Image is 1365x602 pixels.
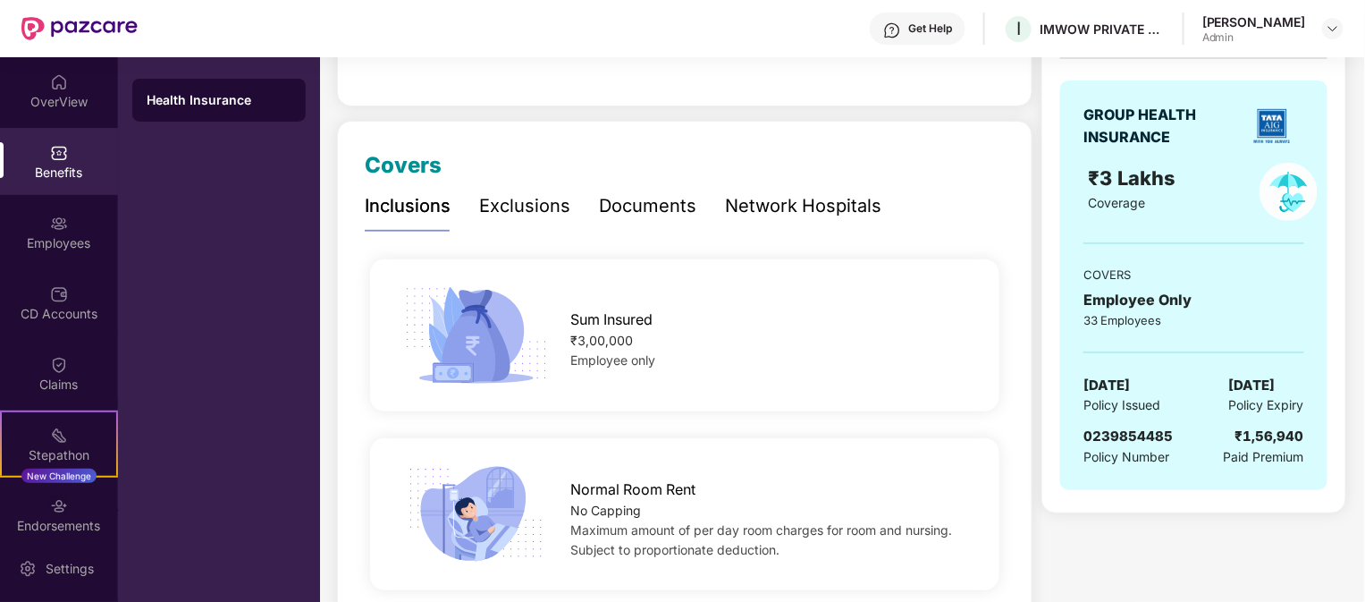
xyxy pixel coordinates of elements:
[1083,266,1303,284] div: COVERS
[1224,447,1304,467] span: Paid Premium
[50,356,68,374] img: svg+xml;base64,PHN2ZyBpZD0iQ2xhaW0iIHhtbG5zPSJodHRwOi8vd3d3LnczLm9yZy8yMDAwL3N2ZyIgd2lkdGg9IjIwIi...
[570,522,952,557] span: Maximum amount of per day room charges for room and nursing. Subject to proportionate deduction.
[399,461,553,568] img: icon
[479,192,570,220] div: Exclusions
[1016,18,1021,39] span: I
[1083,395,1160,415] span: Policy Issued
[1235,426,1304,447] div: ₹1,56,940
[50,285,68,303] img: svg+xml;base64,PHN2ZyBpZD0iQ0RfQWNjb3VudHMiIGRhdGEtbmFtZT0iQ0QgQWNjb3VudHMiIHhtbG5zPSJodHRwOi8vd3...
[399,282,553,389] img: icon
[50,144,68,162] img: svg+xml;base64,PHN2ZyBpZD0iQmVuZWZpdHMiIHhtbG5zPSJodHRwOi8vd3d3LnczLm9yZy8yMDAwL3N2ZyIgd2lkdGg9Ij...
[40,560,99,578] div: Settings
[1229,395,1304,415] span: Policy Expiry
[21,17,138,40] img: New Pazcare Logo
[50,427,68,445] img: svg+xml;base64,PHN2ZyB4bWxucz0iaHR0cDovL3d3dy53My5vcmcvMjAwMC9zdmciIHdpZHRoPSIyMSIgaGVpZ2h0PSIyMC...
[570,309,653,331] span: Sum Insured
[1083,104,1240,148] div: GROUP HEALTH INSURANCE
[883,21,901,39] img: svg+xml;base64,PHN2ZyBpZD0iSGVscC0zMngzMiIgeG1sbnM9Imh0dHA6Ly93d3cudzMub3JnLzIwMDAvc3ZnIiB3aWR0aD...
[2,446,116,464] div: Stepathon
[570,352,655,368] span: Employee only
[50,73,68,91] img: svg+xml;base64,PHN2ZyBpZD0iSG9tZSIgeG1sbnM9Imh0dHA6Ly93d3cudzMub3JnLzIwMDAvc3ZnIiB3aWR0aD0iMjAiIG...
[1083,449,1169,464] span: Policy Number
[1246,100,1298,152] img: insurerLogo
[1229,375,1276,396] span: [DATE]
[365,192,451,220] div: Inclusions
[1202,13,1306,30] div: [PERSON_NAME]
[1083,428,1173,445] span: 0239854485
[147,91,291,109] div: Health Insurance
[725,192,881,220] div: Network Hospitals
[570,331,971,351] div: ₹3,00,000
[50,497,68,515] img: svg+xml;base64,PHN2ZyBpZD0iRW5kb3JzZW1lbnRzIiB4bWxucz0iaHR0cDovL3d3dy53My5vcmcvMjAwMC9zdmciIHdpZH...
[1202,30,1306,45] div: Admin
[1040,21,1165,38] div: IMWOW PRIVATE LIMITED
[365,152,442,178] span: Covers
[908,21,952,36] div: Get Help
[1089,195,1146,210] span: Coverage
[21,469,97,483] div: New Challenge
[1083,311,1303,329] div: 33 Employees
[19,560,37,578] img: svg+xml;base64,PHN2ZyBpZD0iU2V0dGluZy0yMHgyMCIgeG1sbnM9Imh0dHA6Ly93d3cudzMub3JnLzIwMDAvc3ZnIiB3aW...
[1083,289,1303,311] div: Employee Only
[570,501,971,521] div: No Capping
[1260,163,1318,221] img: policyIcon
[50,215,68,233] img: svg+xml;base64,PHN2ZyBpZD0iRW1wbG95ZWVzIiB4bWxucz0iaHR0cDovL3d3dy53My5vcmcvMjAwMC9zdmciIHdpZHRoPS...
[570,479,695,501] span: Normal Room Rent
[1083,375,1130,396] span: [DATE]
[1326,21,1340,36] img: svg+xml;base64,PHN2ZyBpZD0iRHJvcGRvd24tMzJ4MzIiIHhtbG5zPSJodHRwOi8vd3d3LnczLm9yZy8yMDAwL3N2ZyIgd2...
[1089,166,1182,190] span: ₹3 Lakhs
[599,192,696,220] div: Documents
